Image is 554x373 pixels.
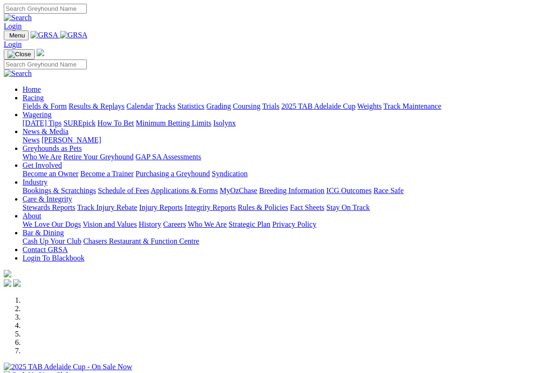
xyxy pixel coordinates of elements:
div: About [23,220,550,229]
a: 2025 TAB Adelaide Cup [281,102,355,110]
a: Login To Blackbook [23,254,85,262]
a: Cash Up Your Club [23,237,81,245]
a: Results & Replays [69,102,124,110]
a: Weights [357,102,382,110]
a: Injury Reports [139,203,183,211]
a: Schedule of Fees [98,186,149,194]
a: Wagering [23,111,52,119]
img: GRSA [60,31,88,39]
a: Fact Sheets [290,203,324,211]
a: Breeding Information [259,186,324,194]
a: Stay On Track [326,203,369,211]
a: Integrity Reports [185,203,236,211]
a: Become an Owner [23,170,78,178]
a: Isolynx [213,119,236,127]
img: Search [4,69,32,78]
img: Search [4,14,32,22]
a: Become a Trainer [80,170,134,178]
img: Close [8,51,31,58]
div: Get Involved [23,170,550,178]
a: History [138,220,161,228]
a: Purchasing a Greyhound [136,170,210,178]
a: Calendar [126,102,154,110]
a: MyOzChase [220,186,257,194]
a: Minimum Betting Limits [136,119,211,127]
a: Home [23,85,41,93]
a: GAP SA Assessments [136,153,201,161]
a: Care & Integrity [23,195,72,203]
img: GRSA [31,31,58,39]
a: Grading [207,102,231,110]
a: Careers [163,220,186,228]
a: Contact GRSA [23,246,68,254]
a: Get Involved [23,161,62,169]
a: Who We Are [188,220,227,228]
a: Who We Are [23,153,62,161]
a: Login [4,40,22,48]
a: Coursing [233,102,261,110]
img: logo-grsa-white.png [4,270,11,277]
a: Tracks [155,102,176,110]
div: News & Media [23,136,550,144]
a: Statistics [177,102,205,110]
a: Fields & Form [23,102,67,110]
a: Privacy Policy [272,220,316,228]
a: Chasers Restaurant & Function Centre [83,237,199,245]
input: Search [4,4,87,14]
a: About [23,212,41,220]
a: Retire Your Greyhound [63,153,134,161]
div: Racing [23,102,550,111]
a: Racing [23,94,44,102]
a: We Love Our Dogs [23,220,81,228]
a: How To Bet [98,119,134,127]
a: Rules & Policies [238,203,288,211]
a: Stewards Reports [23,203,75,211]
button: Toggle navigation [4,49,35,60]
img: 2025 TAB Adelaide Cup - On Sale Now [4,363,132,371]
div: Wagering [23,119,550,127]
a: Login [4,22,22,30]
a: Race Safe [373,186,403,194]
span: Menu [9,32,25,39]
div: Care & Integrity [23,203,550,212]
div: Bar & Dining [23,237,550,246]
a: Greyhounds as Pets [23,144,82,152]
a: ICG Outcomes [326,186,371,194]
a: News [23,136,39,144]
a: Applications & Forms [151,186,218,194]
a: Syndication [212,170,247,178]
a: Bar & Dining [23,229,64,237]
a: SUREpick [63,119,95,127]
a: Vision and Values [83,220,137,228]
a: News & Media [23,127,69,135]
img: facebook.svg [4,279,11,287]
button: Toggle navigation [4,30,29,40]
a: Track Injury Rebate [77,203,137,211]
a: Industry [23,178,47,186]
a: Strategic Plan [229,220,270,228]
a: Trials [262,102,279,110]
a: [DATE] Tips [23,119,62,127]
a: Bookings & Scratchings [23,186,96,194]
div: Greyhounds as Pets [23,153,550,161]
img: twitter.svg [13,279,21,287]
a: [PERSON_NAME] [41,136,101,144]
img: logo-grsa-white.png [37,49,44,56]
input: Search [4,60,87,69]
div: Industry [23,186,550,195]
a: Track Maintenance [384,102,441,110]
